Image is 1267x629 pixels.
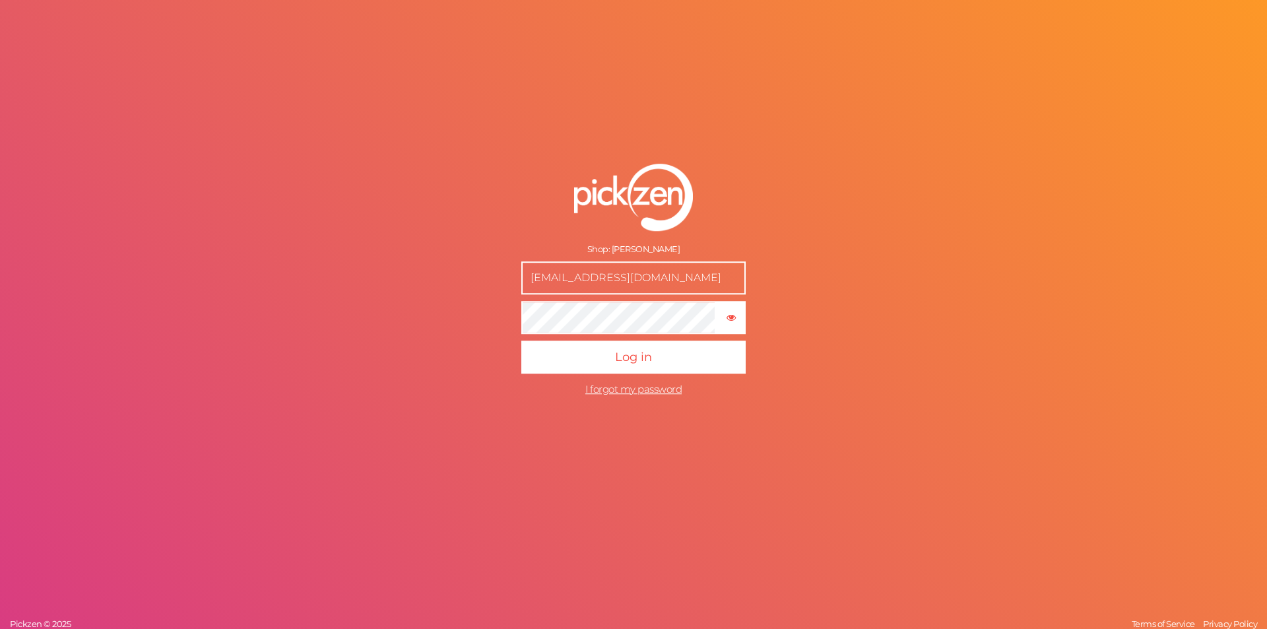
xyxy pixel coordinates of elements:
[521,261,746,294] input: E-mail
[7,618,74,629] a: Pickzen © 2025
[1128,618,1198,629] a: Terms of Service
[521,341,746,374] button: Log in
[1200,618,1260,629] a: Privacy Policy
[585,383,682,395] a: I forgot my password
[574,164,693,231] img: pz-logo-white.png
[1203,618,1257,629] span: Privacy Policy
[615,350,652,364] span: Log in
[521,244,746,255] div: Shop: [PERSON_NAME]
[1132,618,1195,629] span: Terms of Service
